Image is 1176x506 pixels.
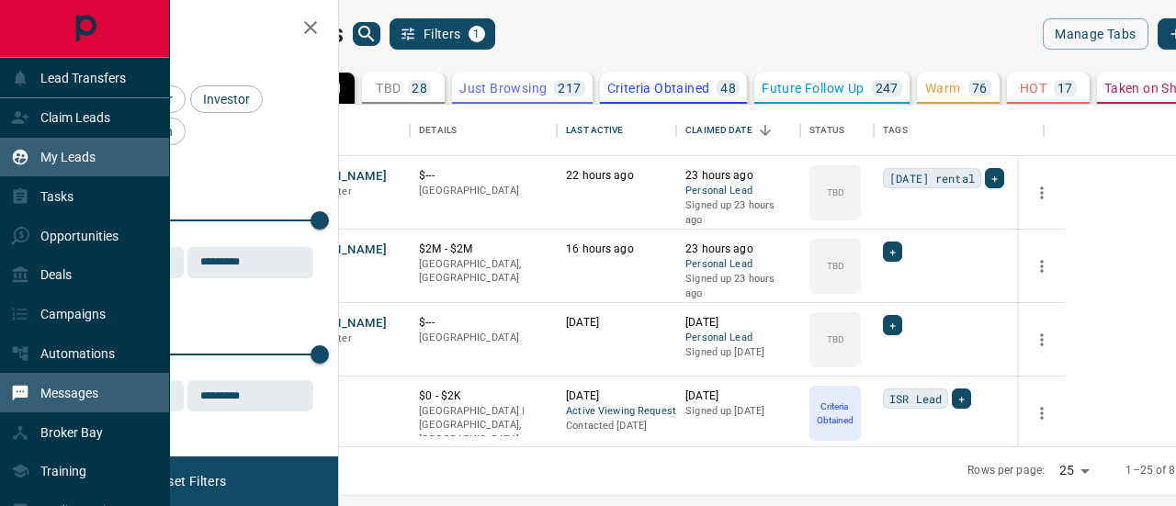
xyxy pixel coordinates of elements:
p: [GEOGRAPHIC_DATA], [GEOGRAPHIC_DATA] [419,257,548,286]
button: more [1028,179,1056,207]
div: 25 [1052,457,1096,484]
span: Personal Lead [685,331,791,346]
button: Manage Tabs [1043,18,1148,50]
div: + [952,388,971,409]
p: 16 hours ago [566,242,667,257]
p: Signed up 23 hours ago [685,198,791,227]
div: Name [281,105,410,156]
p: TBD [827,259,844,273]
p: 76 [972,82,988,95]
p: Warm [925,82,961,95]
button: more [1028,399,1056,427]
div: Tags [883,105,908,156]
p: Signed up [DATE] [685,345,791,360]
p: Criteria Obtained [811,399,859,427]
p: Criteria Obtained [607,82,710,95]
div: Last Active [566,105,623,156]
p: [GEOGRAPHIC_DATA] [419,184,548,198]
p: $2M - $2M [419,242,548,257]
p: Rows per page: [967,463,1045,478]
p: TBD [827,332,844,346]
button: Filters1 [390,18,495,50]
p: [GEOGRAPHIC_DATA] [419,331,548,345]
p: [DATE] [685,388,791,404]
p: TBD [376,82,401,95]
span: 1 [470,28,483,40]
p: TBD [827,186,844,199]
p: HOT [1020,82,1046,95]
p: 247 [876,82,899,95]
span: Active Viewing Request [566,404,667,420]
div: Claimed Date [685,105,752,156]
div: Investor [190,85,263,113]
button: more [1028,326,1056,354]
p: 28 [412,82,427,95]
span: + [991,169,998,187]
p: 17 [1057,82,1073,95]
h2: Filters [59,18,320,40]
div: + [985,168,1004,188]
p: $0 - $2K [419,388,548,404]
button: Sort [752,118,778,143]
button: Reset Filters [140,466,238,497]
div: + [883,242,902,262]
p: Just Browsing [459,82,547,95]
div: + [883,315,902,335]
p: 23 hours ago [685,168,791,184]
span: + [889,316,896,334]
p: Signed up 23 hours ago [685,272,791,300]
span: + [889,242,896,261]
div: Last Active [557,105,676,156]
button: search button [353,22,380,46]
p: [DATE] [566,388,667,404]
div: Status [800,105,874,156]
p: 22 hours ago [566,168,667,184]
p: [DATE] [566,315,667,331]
span: Personal Lead [685,184,791,199]
div: Tags [874,105,1044,156]
p: Contacted [DATE] [566,419,667,433]
p: $--- [419,168,548,184]
p: 217 [558,82,581,95]
p: [DATE] [685,315,791,331]
div: Claimed Date [676,105,800,156]
p: 48 [720,82,736,95]
p: 23 hours ago [685,242,791,257]
p: Signed up [DATE] [685,404,791,419]
p: [GEOGRAPHIC_DATA] | [GEOGRAPHIC_DATA], [GEOGRAPHIC_DATA] [419,404,548,447]
span: Personal Lead [685,257,791,273]
div: Status [809,105,844,156]
div: Details [419,105,457,156]
span: ISR Lead [889,389,942,408]
p: $--- [419,315,548,331]
span: + [958,389,965,408]
button: more [1028,253,1056,280]
span: [DATE] rental [889,169,975,187]
div: Details [410,105,557,156]
span: Investor [197,92,256,107]
p: Future Follow Up [762,82,864,95]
